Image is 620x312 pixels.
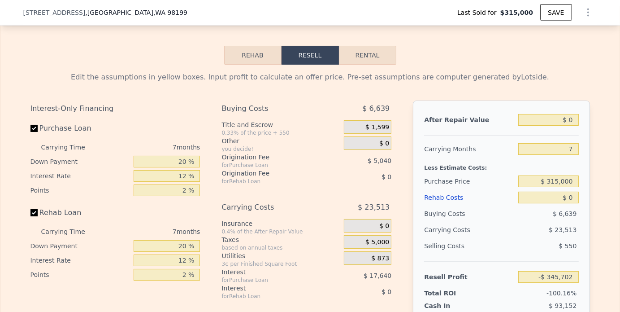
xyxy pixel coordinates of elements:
[221,284,321,293] div: Interest
[30,209,38,216] input: Rehab Loan
[221,169,321,178] div: Origination Fee
[540,4,572,21] button: SAVE
[221,145,340,153] div: you decide!
[382,288,391,295] span: $ 0
[221,101,321,117] div: Buying Costs
[30,183,130,198] div: Points
[424,222,480,238] div: Carrying Costs
[559,242,577,250] span: $ 550
[358,199,390,215] span: $ 23,513
[221,199,321,215] div: Carrying Costs
[221,219,340,228] div: Insurance
[30,169,130,183] div: Interest Rate
[424,269,515,285] div: Resell Profit
[221,178,321,185] div: for Rehab Loan
[546,290,577,297] span: -100.16%
[382,173,391,180] span: $ 0
[424,157,578,173] div: Less Estimate Costs:
[579,4,597,22] button: Show Options
[41,140,100,154] div: Carrying Time
[30,253,130,268] div: Interest Rate
[30,154,130,169] div: Down Payment
[30,239,130,253] div: Down Payment
[221,244,340,251] div: based on annual taxes
[221,162,321,169] div: for Purchase Loan
[553,210,577,217] span: $ 6,639
[221,268,321,277] div: Interest
[103,140,200,154] div: 7 months
[368,157,391,164] span: $ 5,040
[221,260,340,268] div: 3¢ per Finished Square Foot
[424,238,515,254] div: Selling Costs
[221,277,321,284] div: for Purchase Loan
[424,173,515,189] div: Purchase Price
[85,8,187,17] span: , [GEOGRAPHIC_DATA]
[379,140,389,148] span: $ 0
[221,251,340,260] div: Utilities
[457,8,500,17] span: Last Sold for
[424,141,515,157] div: Carrying Months
[339,46,396,65] button: Rental
[424,189,515,206] div: Rehab Costs
[379,222,389,230] span: $ 0
[500,8,533,17] span: $315,000
[424,112,515,128] div: After Repair Value
[221,293,321,300] div: for Rehab Loan
[221,235,340,244] div: Taxes
[221,228,340,235] div: 0.4% of the After Repair Value
[424,301,480,310] div: Cash In
[424,206,515,222] div: Buying Costs
[221,120,340,129] div: Title and Escrow
[41,224,100,239] div: Carrying Time
[221,136,340,145] div: Other
[221,153,321,162] div: Origination Fee
[371,255,389,263] span: $ 873
[364,272,391,279] span: $ 17,640
[365,238,389,246] span: $ 5,000
[221,129,340,136] div: 0.33% of the price + 550
[224,46,282,65] button: Rehab
[30,125,38,132] input: Purchase Loan
[23,8,86,17] span: [STREET_ADDRESS]
[103,224,200,239] div: 7 months
[30,205,130,221] label: Rehab Loan
[424,289,480,298] div: Total ROI
[549,302,577,309] span: $ 93,152
[30,120,130,136] label: Purchase Loan
[282,46,339,65] button: Resell
[549,226,577,233] span: $ 23,513
[30,268,130,282] div: Points
[153,9,187,16] span: , WA 98199
[30,72,590,83] div: Edit the assumptions in yellow boxes. Input profit to calculate an offer price. Pre-set assumptio...
[362,101,390,117] span: $ 6,639
[365,123,389,132] span: $ 1,599
[30,101,200,117] div: Interest-Only Financing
